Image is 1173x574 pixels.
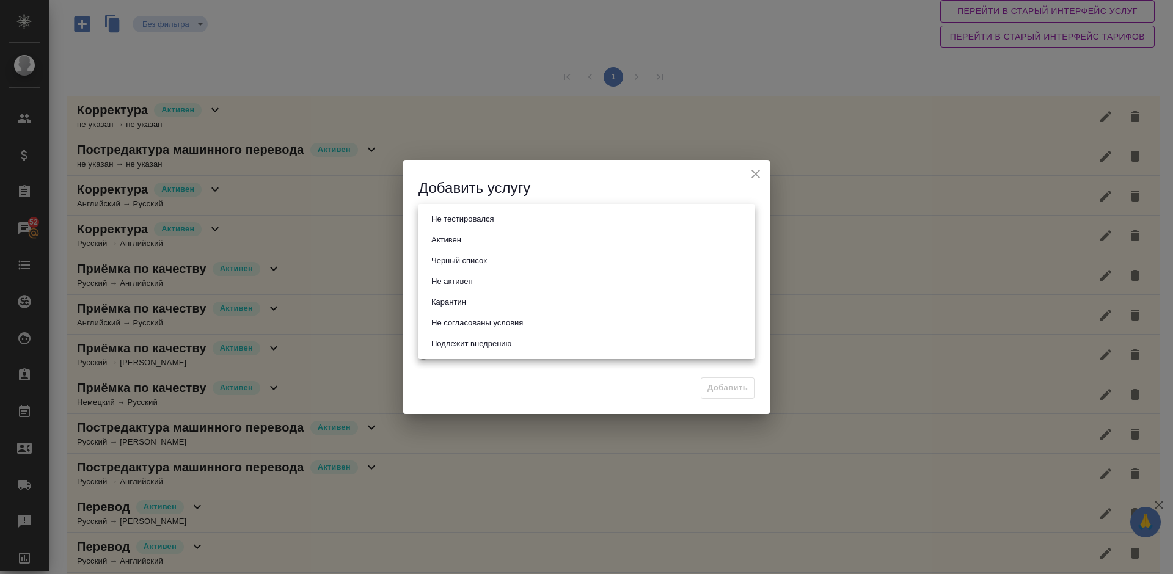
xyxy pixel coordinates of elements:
[428,213,498,226] button: Не тестировался
[428,296,470,309] button: Карантин
[428,275,477,288] button: Не активен
[428,254,491,267] button: Черный список
[428,316,527,330] button: Не согласованы условия
[428,233,465,247] button: Активен
[428,337,515,351] button: Подлежит внедрению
